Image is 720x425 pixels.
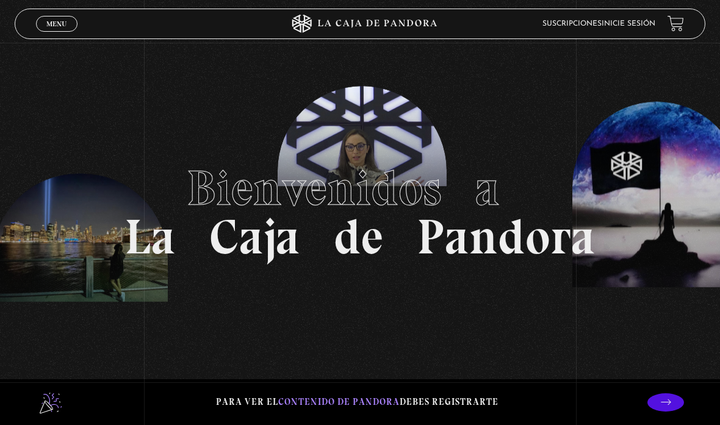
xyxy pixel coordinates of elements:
a: Suscripciones [542,20,602,27]
a: View your shopping cart [668,15,684,32]
span: Bienvenidos a [187,159,533,217]
a: Inicie sesión [602,20,655,27]
span: Menu [46,20,67,27]
span: contenido de Pandora [278,396,400,407]
span: Cerrar [43,31,71,39]
h1: La Caja de Pandora [124,164,596,261]
p: Para ver el debes registrarte [216,394,499,410]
